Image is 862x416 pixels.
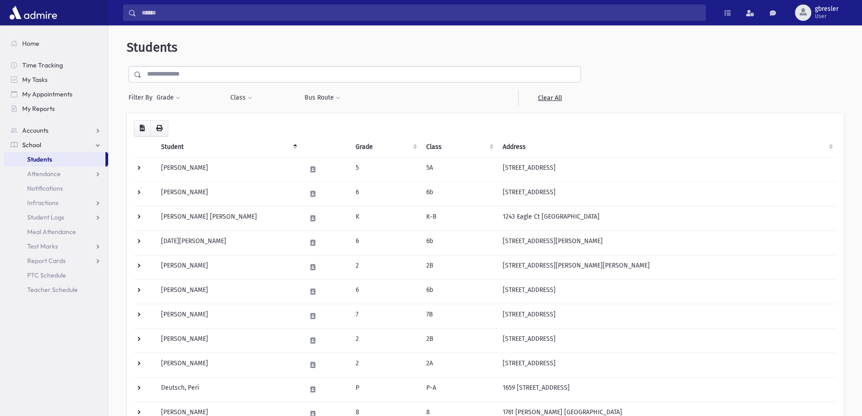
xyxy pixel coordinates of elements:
td: 2A [421,353,497,377]
span: Students [127,40,177,55]
button: Class [230,90,252,106]
td: [STREET_ADDRESS] [497,328,837,353]
span: Students [27,155,52,163]
button: Print [150,120,168,137]
a: My Tasks [4,72,108,87]
span: My Reports [22,105,55,113]
th: Class: activate to sort column ascending [421,137,497,158]
a: PTC Schedule [4,268,108,282]
a: Report Cards [4,253,108,268]
td: [STREET_ADDRESS] [497,279,837,304]
td: [STREET_ADDRESS][PERSON_NAME] [497,230,837,255]
td: 6 [350,230,421,255]
td: [PERSON_NAME] [156,157,300,182]
td: [STREET_ADDRESS][PERSON_NAME][PERSON_NAME] [497,255,837,279]
span: Student Logs [27,213,64,221]
span: Notifications [27,184,63,192]
img: AdmirePro [7,4,59,22]
td: 6b [421,230,497,255]
span: Report Cards [27,257,66,265]
span: Meal Attendance [27,228,76,236]
td: [PERSON_NAME] [156,304,300,328]
a: Test Marks [4,239,108,253]
td: [PERSON_NAME] [156,255,300,279]
span: Accounts [22,126,48,134]
th: Grade: activate to sort column ascending [350,137,421,158]
td: 6b [421,182,497,206]
span: Time Tracking [22,61,63,69]
a: Notifications [4,181,108,196]
a: Clear All [518,90,581,106]
td: 7B [421,304,497,328]
td: 6 [350,182,421,206]
a: School [4,138,108,152]
td: 6b [421,279,497,304]
td: [STREET_ADDRESS] [497,353,837,377]
input: Search [136,5,705,21]
td: [PERSON_NAME] [156,353,300,377]
td: 2 [350,255,421,279]
td: 5 [350,157,421,182]
td: 1243 Eagle Ct [GEOGRAPHIC_DATA] [497,206,837,230]
td: [PERSON_NAME] [156,279,300,304]
a: Teacher Schedule [4,282,108,297]
span: Home [22,39,39,48]
td: K-B [421,206,497,230]
span: PTC Schedule [27,271,66,279]
td: [STREET_ADDRESS] [497,182,837,206]
td: 2B [421,255,497,279]
td: 6 [350,279,421,304]
td: 1659 [STREET_ADDRESS] [497,377,837,402]
td: 2B [421,328,497,353]
td: [PERSON_NAME] [PERSON_NAME] [156,206,300,230]
span: Attendance [27,170,61,178]
td: 2 [350,353,421,377]
a: Student Logs [4,210,108,225]
button: CSV [134,120,151,137]
button: Grade [156,90,181,106]
a: Students [4,152,105,167]
a: Infractions [4,196,108,210]
td: 2 [350,328,421,353]
a: Home [4,36,108,51]
td: P-A [421,377,497,402]
td: P [350,377,421,402]
span: gbresler [815,5,838,13]
a: Accounts [4,123,108,138]
td: [STREET_ADDRESS] [497,157,837,182]
a: Attendance [4,167,108,181]
a: Meal Attendance [4,225,108,239]
span: Infractions [27,199,58,207]
span: User [815,13,838,20]
span: My Appointments [22,90,72,98]
th: Student: activate to sort column descending [156,137,300,158]
a: My Appointments [4,87,108,101]
span: School [22,141,41,149]
td: 7 [350,304,421,328]
a: My Reports [4,101,108,116]
span: Filter By [129,93,156,102]
td: [PERSON_NAME] [156,182,300,206]
td: Deutsch, Peri [156,377,300,402]
td: [STREET_ADDRESS] [497,304,837,328]
td: [PERSON_NAME] [156,328,300,353]
span: My Tasks [22,76,48,84]
button: Bus Route [304,90,341,106]
td: 5A [421,157,497,182]
td: K [350,206,421,230]
td: [DATE][PERSON_NAME] [156,230,300,255]
th: Address: activate to sort column ascending [497,137,837,158]
span: Test Marks [27,242,58,250]
span: Teacher Schedule [27,286,78,294]
a: Time Tracking [4,58,108,72]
